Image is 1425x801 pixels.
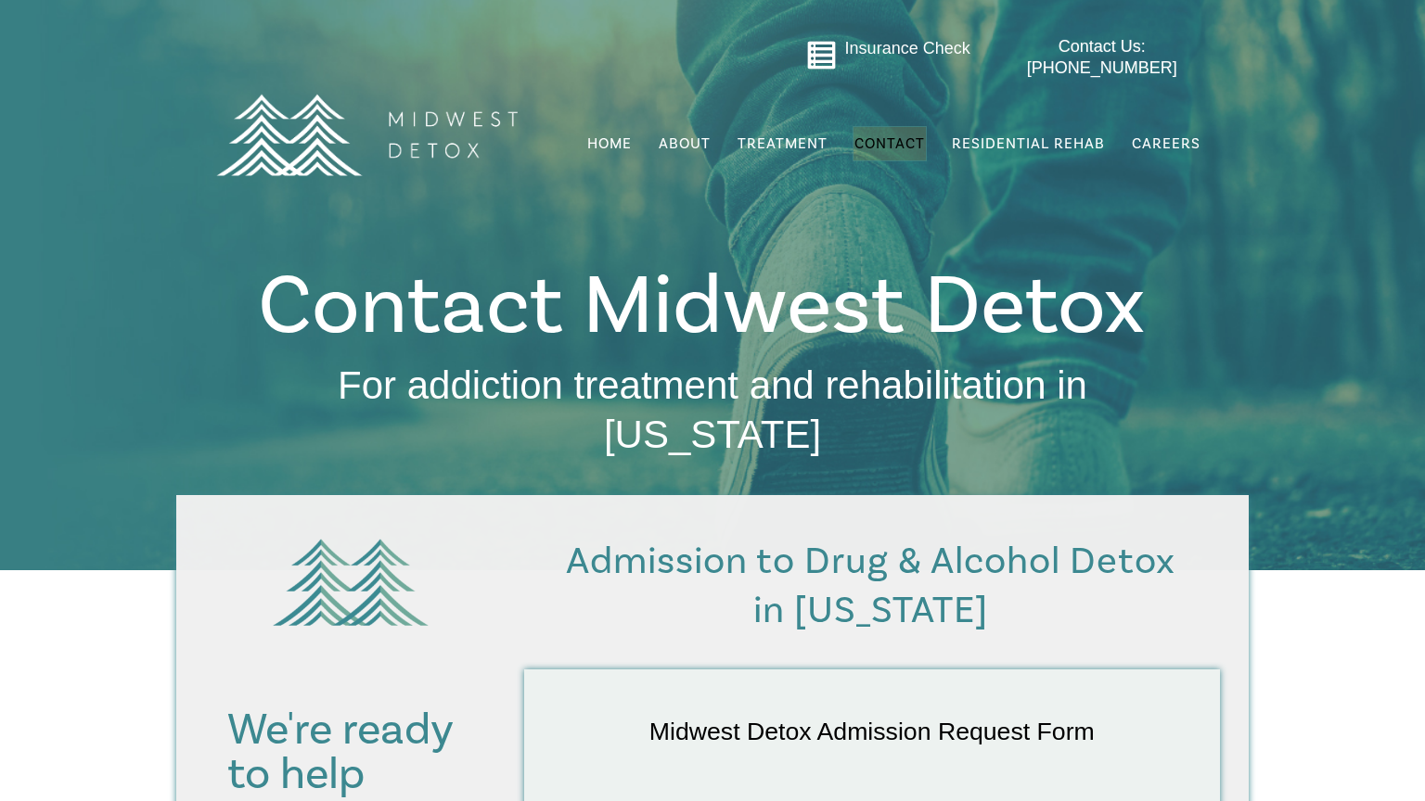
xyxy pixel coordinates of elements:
span: For addiction treatment and rehabilitation in [US_STATE] [338,363,1087,456]
a: About [657,126,712,161]
span: Contact [854,136,925,151]
span: Home [587,134,632,153]
span: About [659,136,711,151]
span: Residential Rehab [952,134,1105,153]
span: Contact Midwest Detox [258,252,1145,360]
span: Midwest Detox Admission Request Form [649,718,1095,745]
a: Treatment [736,126,829,161]
a: Go to midwestdetox.com/message-form-page/ [806,40,837,77]
a: Contact [853,126,927,161]
img: green tree logo-01 (1) [263,525,439,640]
a: Contact Us: [PHONE_NUMBER] [990,36,1213,80]
img: MD Logo Horitzontal white-01 (1) (1) [204,54,529,216]
a: Home [585,126,634,161]
a: Insurance Check [845,39,970,57]
span: Careers [1132,134,1200,153]
a: Residential Rehab [950,126,1107,161]
a: Careers [1130,126,1202,161]
span: Treatment [738,136,828,151]
span: Admission to Drug & Alcohol Detox in [US_STATE] [566,537,1175,635]
span: Contact Us: [PHONE_NUMBER] [1027,37,1177,77]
